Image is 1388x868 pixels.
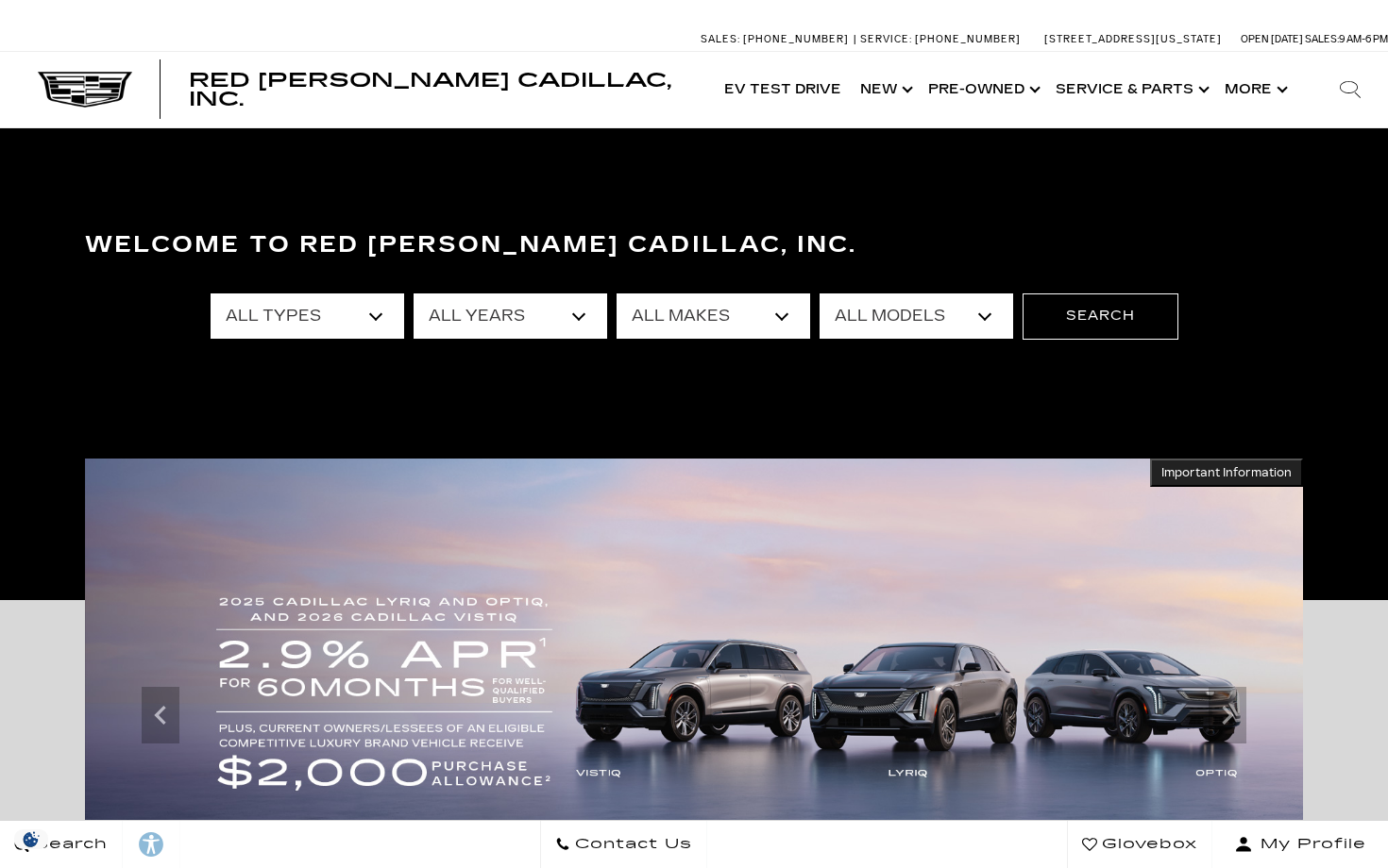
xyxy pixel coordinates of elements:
a: New [851,52,919,127]
span: Red [PERSON_NAME] Cadillac, Inc. [189,69,671,110]
span: [PHONE_NUMBER] [743,33,849,45]
img: Cadillac Dark Logo with Cadillac White Text [38,72,132,108]
span: 9 AM-6 PM [1339,33,1388,45]
span: Sales: [701,33,740,45]
a: Red [PERSON_NAME] Cadillac, Inc. [189,71,696,108]
a: Service & Parts [1046,52,1215,127]
a: Glovebox [1067,821,1212,868]
button: Important Information [1150,459,1303,487]
a: Sales: [PHONE_NUMBER] [701,34,854,44]
a: [STREET_ADDRESS][US_STATE] [1044,33,1222,45]
a: Pre-Owned [919,52,1046,127]
span: Contact Us [570,831,692,858]
button: Open user profile menu [1212,821,1388,868]
span: My Profile [1253,831,1366,858]
img: Opt-Out Icon [9,829,53,849]
a: EV Test Drive [715,52,851,127]
span: Service: [860,33,912,45]
div: Next [1209,687,1246,743]
select: Filter by type [211,293,404,339]
section: Click to Open Cookie Consent Modal [9,829,53,849]
a: Service: [PHONE_NUMBER] [854,34,1025,44]
select: Filter by model [820,293,1013,339]
div: Previous [142,687,179,743]
button: Search [1023,293,1178,339]
button: More [1215,52,1294,127]
span: Sales: [1305,33,1339,45]
span: Important Information [1161,465,1292,480]
span: [PHONE_NUMBER] [915,33,1021,45]
span: Open [DATE] [1241,33,1303,45]
span: Search [29,831,108,858]
select: Filter by year [414,293,607,339]
h3: Welcome to Red [PERSON_NAME] Cadillac, Inc. [85,226,1303,264]
select: Filter by make [617,293,810,339]
a: Contact Us [540,821,707,868]
span: Glovebox [1097,831,1197,858]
